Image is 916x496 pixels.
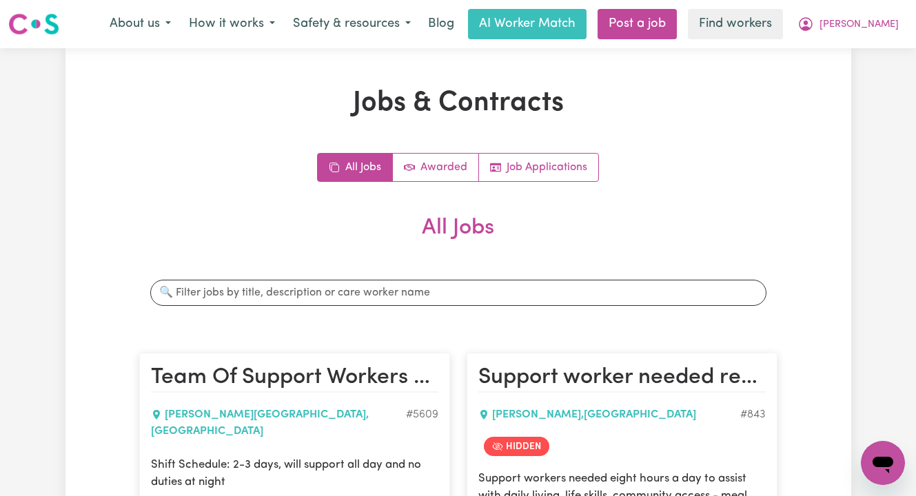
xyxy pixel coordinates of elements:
a: AI Worker Match [468,9,587,39]
p: Shift Schedule: 2-3 days, will support all day and no duties at night [151,456,438,490]
button: How it works [180,10,284,39]
h2: Team Of Support Workers Needed || Social Companionship -Russell Island, QLD [151,364,438,392]
img: Careseekers logo [8,12,59,37]
h2: All Jobs [139,215,777,263]
span: Job is hidden [484,437,549,456]
a: Careseekers logo [8,8,59,40]
a: Job applications [479,154,598,181]
a: All jobs [318,154,393,181]
iframe: Button to launch messaging window [861,441,905,485]
span: [PERSON_NAME] [820,17,899,32]
input: 🔍 Filter jobs by title, description or care worker name [150,280,766,306]
div: Job ID #5609 [406,406,438,440]
h2: Support worker needed remote and complex [478,364,766,392]
div: [PERSON_NAME] , [GEOGRAPHIC_DATA] [478,406,740,423]
div: Job ID #843 [740,406,766,423]
div: [PERSON_NAME][GEOGRAPHIC_DATA] , [GEOGRAPHIC_DATA] [151,406,406,440]
a: Active jobs [393,154,479,181]
a: Blog [420,9,462,39]
button: My Account [788,10,908,39]
h1: Jobs & Contracts [139,87,777,120]
button: About us [101,10,180,39]
button: Safety & resources [284,10,420,39]
a: Find workers [688,9,783,39]
a: Post a job [598,9,677,39]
